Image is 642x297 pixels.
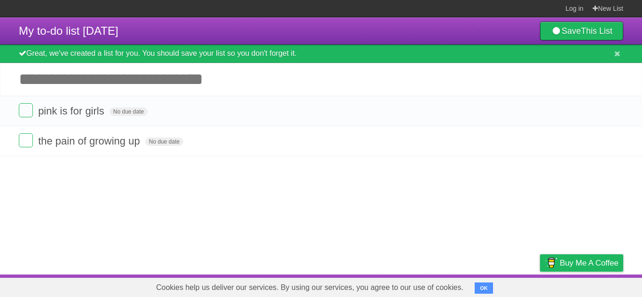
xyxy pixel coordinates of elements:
button: OK [475,282,493,294]
span: the pain of growing up [38,135,142,147]
a: About [415,277,435,295]
span: No due date [110,107,148,116]
span: My to-do list [DATE] [19,24,118,37]
span: Buy me a coffee [560,255,619,271]
a: Privacy [528,277,552,295]
span: pink is for girls [38,105,107,117]
a: SaveThis List [540,22,623,40]
b: This List [581,26,612,36]
label: Done [19,133,33,147]
span: Cookies help us deliver our services. By using our services, you agree to our use of cookies. [147,278,473,297]
img: Buy me a coffee [545,255,557,271]
span: No due date [145,137,183,146]
a: Terms [496,277,517,295]
a: Developers [446,277,484,295]
label: Done [19,103,33,117]
a: Suggest a feature [564,277,623,295]
a: Buy me a coffee [540,254,623,272]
